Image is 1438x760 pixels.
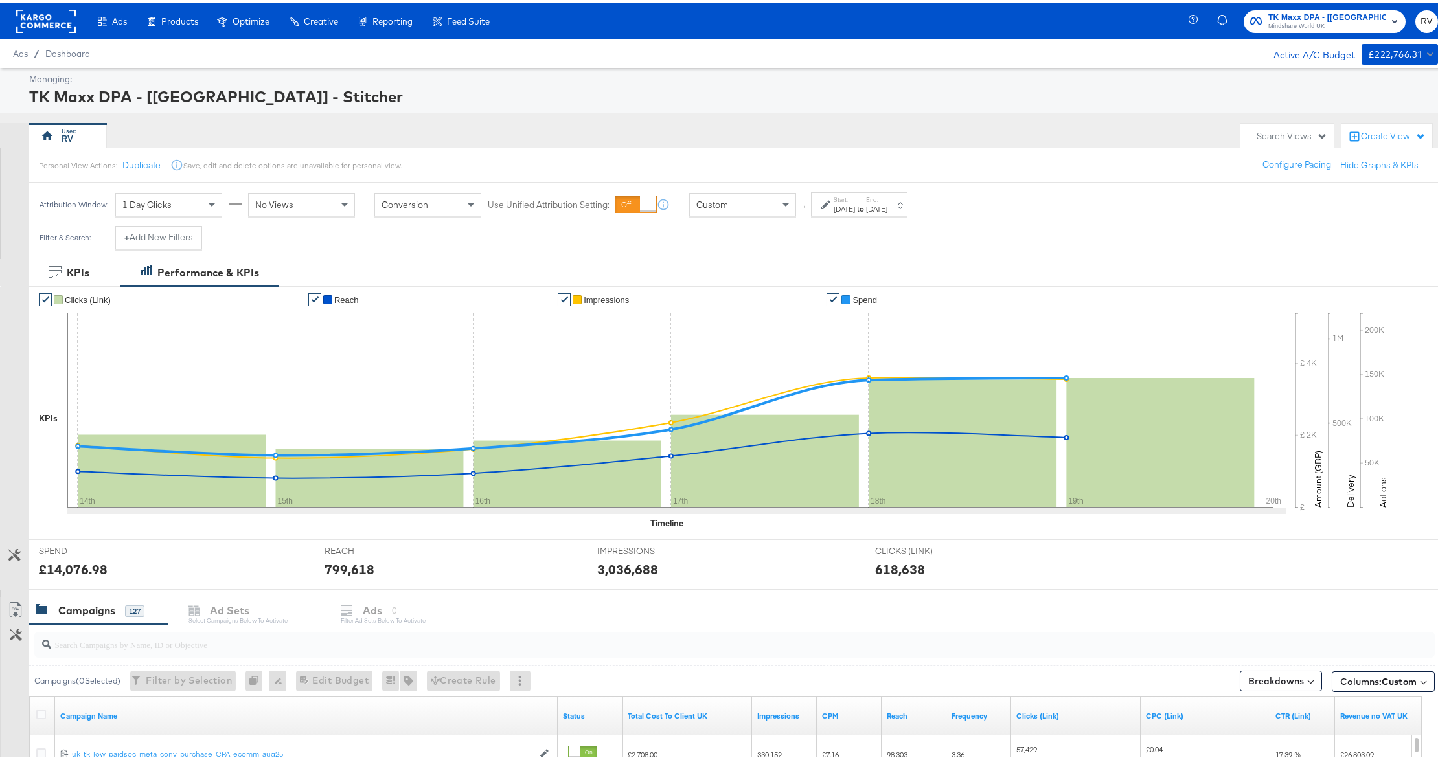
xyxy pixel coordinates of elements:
[1244,7,1406,30] button: TK Maxx DPA - [[GEOGRAPHIC_DATA]] - StitcherMindshare World UK
[757,708,812,718] a: The number of times your ad was served. On mobile apps an ad is counted as served the first time ...
[1340,746,1374,756] span: £26,803.09
[183,157,402,168] div: Save, edit and delete options are unavailable for personal view.
[34,672,120,684] div: Campaigns ( 0 Selected)
[334,292,359,302] span: Reach
[161,13,198,23] span: Products
[1275,746,1301,756] span: 17.39 %
[1146,741,1163,751] span: £0.04
[866,192,887,201] label: End:
[60,708,553,718] a: Your campaign name.
[558,290,571,303] a: ✔
[29,70,1435,82] div: Managing:
[39,557,108,576] div: £14,076.98
[1016,741,1037,751] span: 57,429
[855,201,866,210] strong: to
[597,542,694,554] span: IMPRESSIONS
[696,196,728,207] span: Custom
[157,262,259,277] div: Performance & KPIs
[1146,708,1265,718] a: The average cost for each link click you've received from your ad.
[952,708,1006,718] a: The average number of times your ad was served to each person.
[1332,668,1435,689] button: Columns:Custom
[65,292,111,302] span: Clicks (Link)
[1382,673,1417,684] span: Custom
[488,196,610,208] label: Use Unified Attribution Setting:
[39,197,109,206] div: Attribution Window:
[1345,471,1356,504] text: Delivery
[372,13,413,23] span: Reporting
[597,557,658,576] div: 3,036,688
[1240,667,1322,688] button: Breakdowns
[1257,127,1327,139] div: Search Views
[1368,43,1422,60] div: £222,766.31
[233,13,269,23] span: Optimize
[39,290,52,303] a: ✔
[13,45,28,56] span: Ads
[382,196,428,207] span: Conversion
[1415,7,1438,30] button: RV
[952,746,964,756] span: 3.36
[325,557,374,576] div: 799,618
[304,13,338,23] span: Creative
[72,746,532,757] a: uk_tk_low_paidsoc_meta_conv_purchase_CPA_ecomm_aug25
[39,542,136,554] span: SPEND
[28,45,45,56] span: /
[447,13,490,23] span: Feed Suite
[308,290,321,303] a: ✔
[245,667,269,688] div: 0
[125,602,144,614] div: 127
[887,708,941,718] a: The number of people your ad was served to.
[39,157,117,168] div: Personal View Actions:
[834,201,855,211] div: [DATE]
[115,223,202,246] button: +Add New Filters
[1260,41,1355,60] div: Active A/C Budget
[852,292,877,302] span: Spend
[1421,11,1433,26] span: RV
[887,746,907,756] span: 98,303
[628,746,657,756] span: £2,708.00
[1275,708,1330,718] a: The number of clicks received on a link in your ad divided by the number of impressions.
[1016,708,1136,718] a: The number of clicks on links appearing on your ad or Page that direct people to your sites off F...
[67,262,89,277] div: KPIs
[757,746,782,756] span: 330,152
[584,292,629,302] span: Impressions
[875,557,925,576] div: 618,638
[827,290,839,303] a: ✔
[62,129,74,142] div: RV
[866,201,887,211] div: [DATE]
[563,708,617,718] a: Shows the current state of your Ad Campaign.
[651,514,684,526] div: Timeline
[29,82,1435,104] div: TK Maxx DPA - [[GEOGRAPHIC_DATA]] - Stitcher
[822,746,839,756] span: £7.16
[1253,150,1340,173] button: Configure Pacing
[875,542,972,554] span: CLICKS (LINK)
[122,156,161,168] button: Duplicate
[112,13,127,23] span: Ads
[628,708,747,718] a: Total Cost To Client
[39,230,91,239] div: Filter & Search:
[834,192,855,201] label: Start:
[58,600,115,615] div: Campaigns
[325,542,422,554] span: REACH
[1340,672,1417,685] span: Columns:
[51,623,1305,649] input: Search Campaigns by Name, ID or Objective
[822,708,876,718] a: The average cost you've paid to have 1,000 impressions of your ad.
[1268,8,1386,21] span: TK Maxx DPA - [[GEOGRAPHIC_DATA]] - Stitcher
[45,45,90,56] a: Dashboard
[124,228,130,240] strong: +
[39,409,58,421] div: KPIs
[1340,156,1419,168] button: Hide Graphs & KPIs
[1361,127,1426,140] div: Create View
[1377,474,1389,504] text: Actions
[1312,447,1324,504] text: Amount (GBP)
[1268,18,1386,28] span: Mindshare World UK
[255,196,293,207] span: No Views
[122,196,172,207] span: 1 Day Clicks
[1362,41,1438,61] button: £222,766.31
[797,201,810,206] span: ↑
